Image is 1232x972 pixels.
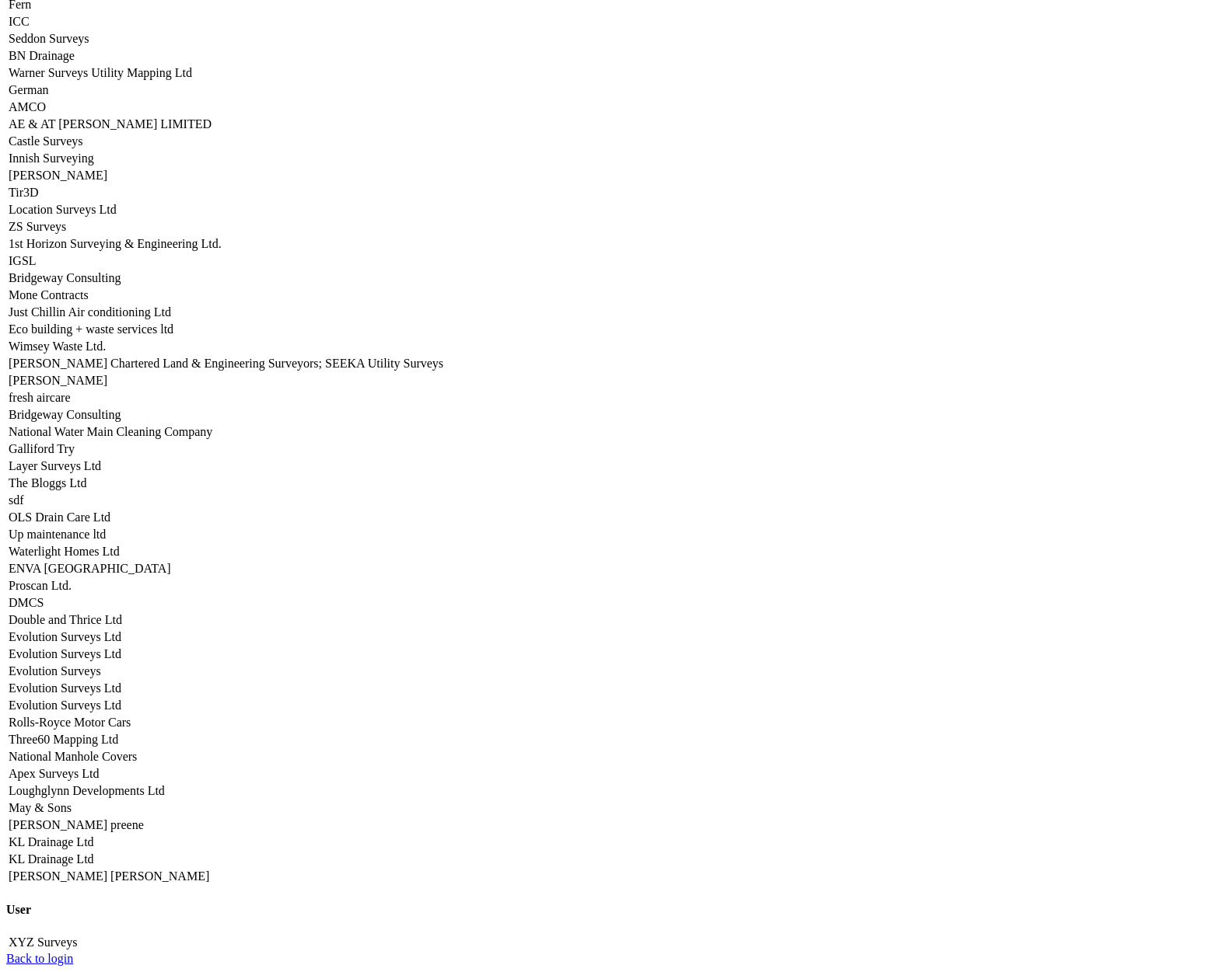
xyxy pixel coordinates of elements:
[9,442,75,455] a: Galliford Try
[6,903,1226,917] h4: User
[9,357,443,370] a: [PERSON_NAME] Chartered Land & Engineering Surveyors; SEEKA Utility Surveys
[9,613,122,626] a: Double and Thrice Ltd
[9,49,75,62] a: BN Drainage
[9,117,212,131] a: AE & AT [PERSON_NAME] LIMITED
[9,66,192,79] a: Warner Surveys Utility Mapping Ltd
[9,528,106,541] a: Up maintenance ltd
[9,254,36,267] a: IGSL
[9,186,39,199] a: Tir3D
[9,288,89,301] a: Mone Contracts
[9,459,101,472] a: Layer Surveys Ltd
[9,476,86,489] a: The Bloggs Ltd
[9,391,71,404] a: fresh aircare
[9,545,120,558] a: Waterlight Homes Ltd
[9,169,107,182] a: [PERSON_NAME]
[9,237,222,250] a: 1st Horizon Surveying & Engineering Ltd.
[9,562,171,575] a: ENVA [GEOGRAPHIC_DATA]
[9,852,94,866] a: KL Drainage Ltd
[9,15,30,28] a: ICC
[9,220,66,233] a: ZS Surveys
[9,83,49,96] a: German
[9,425,212,438] a: National Water Main Cleaning Company
[9,374,107,387] a: [PERSON_NAME]
[6,952,73,965] a: Back to login
[9,869,209,883] a: [PERSON_NAME] [PERSON_NAME]
[9,647,121,660] a: Evolution Surveys Ltd
[9,340,106,353] a: Wimsey Waste Ltd.
[9,835,94,848] a: KL Drainage Ltd
[9,818,144,831] a: [PERSON_NAME] preene
[9,134,83,148] a: Castle Surveys
[9,271,121,284] a: Bridgeway Consulting
[9,408,121,421] a: Bridgeway Consulting
[9,750,137,763] a: National Manhole Covers
[9,100,46,113] a: AMCO
[9,716,131,729] a: Rolls-Royce Motor Cars
[9,681,121,695] a: Evolution Surveys Ltd
[9,801,72,814] a: May & Sons
[9,733,118,746] a: Three60 Mapping Ltd
[9,630,121,643] a: Evolution Surveys Ltd
[9,32,89,45] a: Seddon Surveys
[9,510,110,524] a: OLS Drain Care Ltd
[9,305,171,319] a: Just Chillin Air conditioning Ltd
[9,664,101,678] a: Evolution Surveys
[9,579,72,592] a: Proscan Ltd.
[9,152,94,165] a: Innish Surveying
[9,493,24,507] a: sdf
[9,322,173,336] a: Eco building + waste services ltd
[9,596,44,609] a: DMCS
[9,935,77,949] a: XYZ Surveys
[9,784,165,797] a: Loughglynn Developments Ltd
[9,699,121,712] a: Evolution Surveys Ltd
[9,203,117,216] a: Location Surveys Ltd
[9,767,99,780] a: Apex Surveys Ltd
